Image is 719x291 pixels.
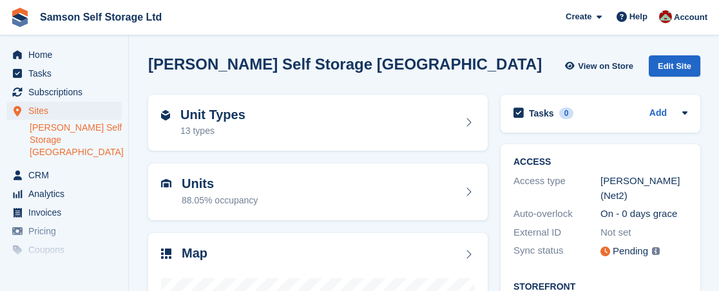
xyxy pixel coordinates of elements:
[182,176,258,191] h2: Units
[6,222,122,240] a: menu
[559,108,574,119] div: 0
[28,46,106,64] span: Home
[659,10,672,23] img: Ian
[28,259,106,277] span: Protection
[28,166,106,184] span: CRM
[563,55,638,77] a: View on Store
[600,207,687,221] div: On - 0 days grace
[28,102,106,120] span: Sites
[566,10,591,23] span: Create
[161,110,170,120] img: unit-type-icn-2b2737a686de81e16bb02015468b77c625bbabd49415b5ef34ead5e3b44a266d.svg
[649,55,700,82] a: Edit Site
[182,194,258,207] div: 88.05% occupancy
[6,46,122,64] a: menu
[180,108,245,122] h2: Unit Types
[674,11,707,24] span: Account
[600,174,687,203] div: [PERSON_NAME] (Net2)
[161,249,171,259] img: map-icn-33ee37083ee616e46c38cad1a60f524a97daa1e2b2c8c0bc3eb3415660979fc1.svg
[652,247,660,255] img: icon-info-grey-7440780725fd019a000dd9b08b2336e03edf1995a4989e88bcd33f0948082b44.svg
[148,95,488,151] a: Unit Types 13 types
[6,241,122,259] a: menu
[513,225,600,240] div: External ID
[6,166,122,184] a: menu
[148,55,542,73] h2: [PERSON_NAME] Self Storage [GEOGRAPHIC_DATA]
[529,108,554,119] h2: Tasks
[180,124,245,138] div: 13 types
[28,222,106,240] span: Pricing
[649,55,700,77] div: Edit Site
[28,203,106,221] span: Invoices
[28,241,106,259] span: Coupons
[28,83,106,101] span: Subscriptions
[30,122,122,158] a: [PERSON_NAME] Self Storage [GEOGRAPHIC_DATA]
[148,164,488,220] a: Units 88.05% occupancy
[6,203,122,221] a: menu
[28,185,106,203] span: Analytics
[613,244,648,259] div: Pending
[28,64,106,82] span: Tasks
[10,8,30,27] img: stora-icon-8386f47178a22dfd0bd8f6a31ec36ba5ce8667c1dd55bd0f319d3a0aa187defe.svg
[161,179,171,188] img: unit-icn-7be61d7bf1b0ce9d3e12c5938cc71ed9869f7b940bace4675aadf7bd6d80202e.svg
[6,185,122,203] a: menu
[513,174,600,203] div: Access type
[600,225,687,240] div: Not set
[629,10,647,23] span: Help
[35,6,167,28] a: Samson Self Storage Ltd
[513,207,600,221] div: Auto-overlock
[513,243,600,259] div: Sync status
[578,60,633,73] span: View on Store
[6,102,122,120] a: menu
[6,83,122,101] a: menu
[649,106,667,121] a: Add
[6,64,122,82] a: menu
[6,259,122,277] a: menu
[182,246,207,261] h2: Map
[513,157,687,167] h2: ACCESS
